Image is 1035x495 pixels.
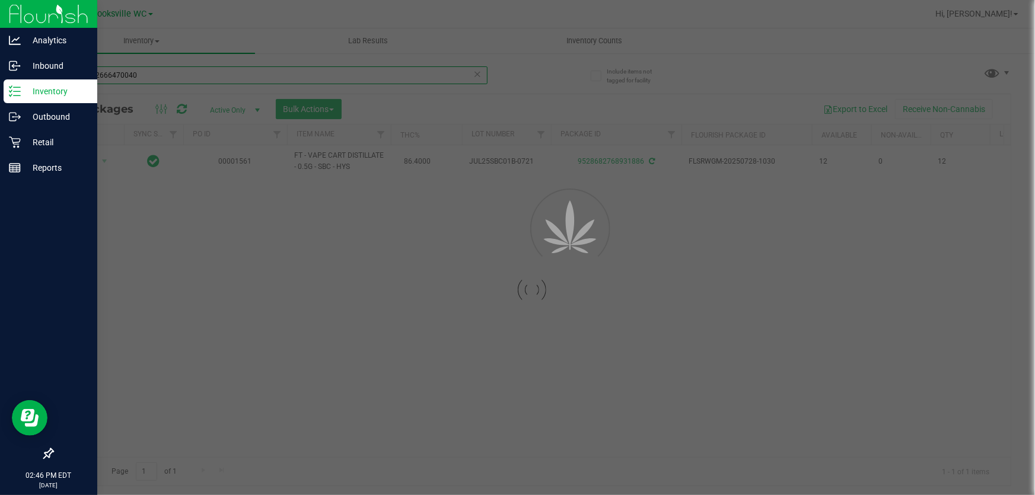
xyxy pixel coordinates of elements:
p: Reports [21,161,92,175]
p: Outbound [21,110,92,124]
iframe: Resource center [12,400,47,436]
p: [DATE] [5,481,92,490]
inline-svg: Retail [9,136,21,148]
p: Analytics [21,33,92,47]
inline-svg: Inventory [9,85,21,97]
inline-svg: Reports [9,162,21,174]
p: Retail [21,135,92,149]
inline-svg: Outbound [9,111,21,123]
p: Inventory [21,84,92,98]
p: 02:46 PM EDT [5,470,92,481]
p: Inbound [21,59,92,73]
inline-svg: Analytics [9,34,21,46]
inline-svg: Inbound [9,60,21,72]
